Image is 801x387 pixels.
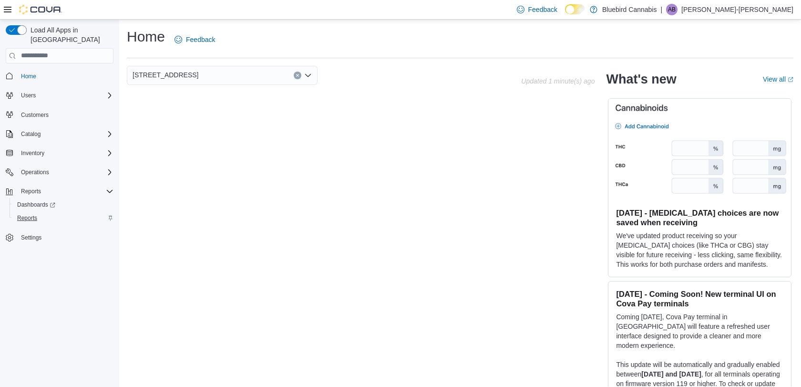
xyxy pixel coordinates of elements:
button: Users [2,89,117,102]
span: Dark Mode [565,14,565,15]
a: Settings [17,232,45,243]
button: Inventory [17,147,48,159]
button: Operations [2,166,117,179]
a: Dashboards [13,199,59,210]
span: Customers [21,111,49,119]
span: Settings [17,231,113,243]
span: Catalog [21,130,41,138]
p: Bluebird Cannabis [602,4,657,15]
span: Load All Apps in [GEOGRAPHIC_DATA] [27,25,113,44]
button: Catalog [17,128,44,140]
span: Home [21,73,36,80]
span: Home [17,70,113,82]
a: Customers [17,109,52,121]
a: View allExternal link [763,75,793,83]
button: Inventory [2,146,117,160]
a: Reports [13,212,41,224]
button: Reports [10,211,117,225]
nav: Complex example [6,65,113,270]
span: [STREET_ADDRESS] [133,69,198,81]
button: Reports [17,186,45,197]
button: Customers [2,108,117,122]
svg: External link [788,77,793,83]
span: Feedback [186,35,215,44]
span: Inventory [21,149,44,157]
a: Dashboards [10,198,117,211]
h2: What's new [606,72,676,87]
span: Customers [17,109,113,121]
button: Settings [2,230,117,244]
span: Reports [17,186,113,197]
span: Reports [13,212,113,224]
p: | [660,4,662,15]
p: [PERSON_NAME]-[PERSON_NAME] [681,4,793,15]
span: Dashboards [13,199,113,210]
button: Users [17,90,40,101]
img: Cova [19,5,62,14]
span: Inventory [17,147,113,159]
button: Clear input [294,72,301,79]
p: We've updated product receiving so your [MEDICAL_DATA] choices (like THCa or CBG) stay visible fo... [616,231,783,269]
span: Dashboards [17,201,55,209]
p: Coming [DATE], Cova Pay terminal in [GEOGRAPHIC_DATA] will feature a refreshed user interface des... [616,312,783,350]
button: Home [2,69,117,83]
div: Allison Burdairon-hanna [666,4,678,15]
button: Catalog [2,127,117,141]
span: Catalog [17,128,113,140]
span: Reports [17,214,37,222]
span: Operations [21,168,49,176]
span: Settings [21,234,41,241]
h1: Home [127,27,165,46]
span: Users [21,92,36,99]
button: Operations [17,167,53,178]
a: Feedback [171,30,219,49]
button: Reports [2,185,117,198]
strong: [DATE] and [DATE] [641,370,701,378]
p: Updated 1 minute(s) ago [521,77,595,85]
span: Operations [17,167,113,178]
input: Dark Mode [565,4,585,14]
a: Home [17,71,40,82]
span: Feedback [528,5,557,14]
span: AB [668,4,676,15]
button: Open list of options [304,72,312,79]
span: Reports [21,188,41,195]
span: Users [17,90,113,101]
h3: [DATE] - [MEDICAL_DATA] choices are now saved when receiving [616,208,783,227]
h3: [DATE] - Coming Soon! New terminal UI on Cova Pay terminals [616,289,783,308]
